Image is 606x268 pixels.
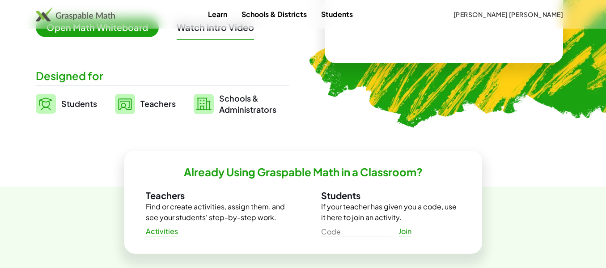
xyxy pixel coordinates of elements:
img: svg%3e [194,94,214,114]
img: svg%3e [115,94,135,114]
h2: Already Using Graspable Math in a Classroom? [184,165,423,179]
p: If your teacher has given you a code, use it here to join an activity. [321,201,461,223]
a: Open Math Whiteboard [36,23,166,33]
span: Join [398,227,412,236]
a: Learn [201,6,234,22]
a: Students [36,93,97,115]
h3: Students [321,190,461,201]
span: Open Math Whiteboard [36,18,159,37]
p: Find or create activities, assign them, and see your students' step-by-step work. [146,201,285,223]
span: Schools & Administrators [219,93,276,115]
span: Teachers [140,98,176,109]
a: Join [391,223,420,239]
span: Activities [146,227,178,236]
img: svg%3e [36,94,56,114]
a: Schools & Districts [234,6,314,22]
h3: Teachers [146,190,285,201]
div: Designed for [36,68,289,83]
a: Schools &Administrators [194,93,276,115]
button: [PERSON_NAME] [PERSON_NAME] [446,6,570,22]
span: Students [61,98,97,109]
a: Teachers [115,93,176,115]
a: Activities [139,223,186,239]
a: Students [314,6,360,22]
span: [PERSON_NAME] [PERSON_NAME] [453,10,563,18]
